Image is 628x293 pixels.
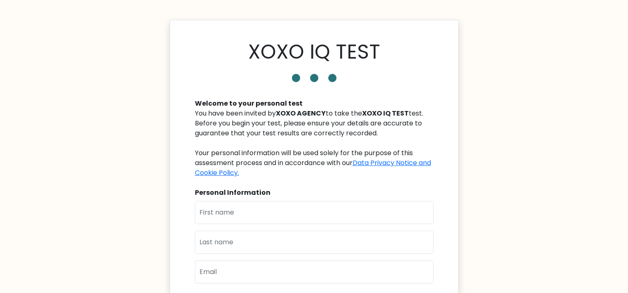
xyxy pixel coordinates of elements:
[195,109,434,178] div: You have been invited by to take the test. Before you begin your test, please ensure your details...
[276,109,326,118] b: XOXO AGENCY
[248,40,380,64] h1: XOXO IQ TEST
[195,260,434,284] input: Email
[195,188,434,198] div: Personal Information
[195,201,434,224] input: First name
[195,158,431,177] a: Data Privacy Notice and Cookie Policy.
[195,99,434,109] div: Welcome to your personal test
[195,231,434,254] input: Last name
[362,109,409,118] b: XOXO IQ TEST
